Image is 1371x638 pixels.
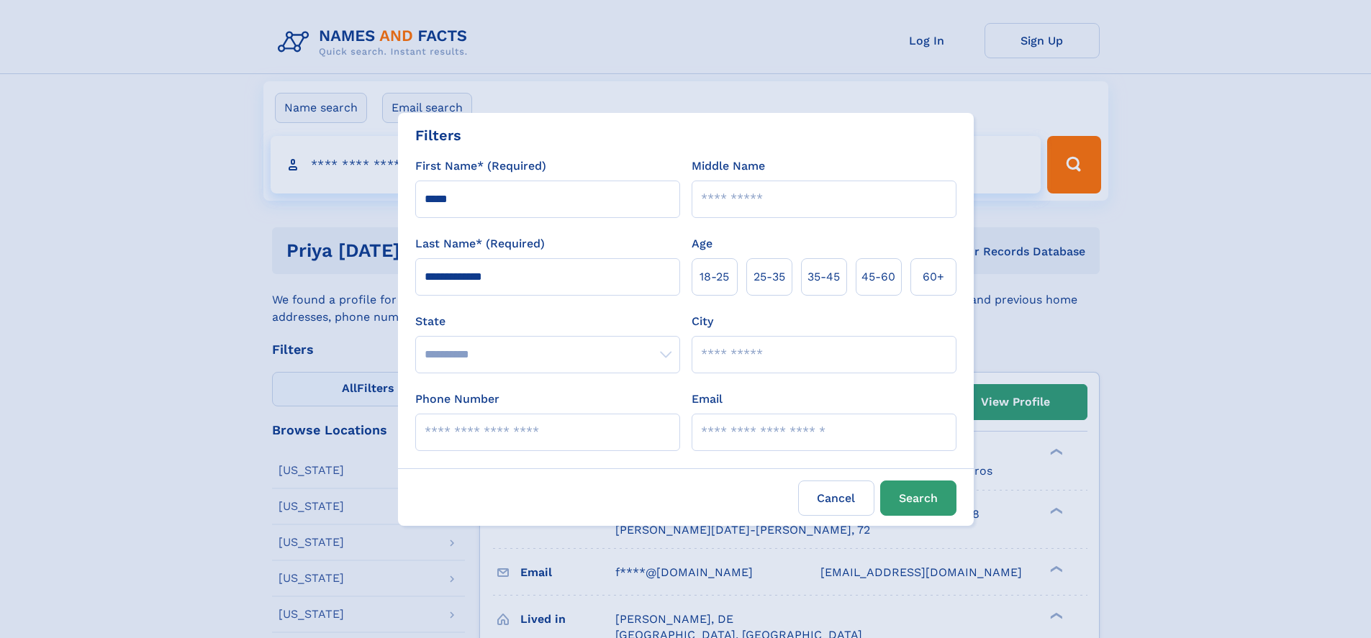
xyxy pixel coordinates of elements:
span: 25‑35 [754,268,785,286]
label: Last Name* (Required) [415,235,545,252]
span: 45‑60 [861,268,895,286]
button: Search [880,480,956,516]
label: City [692,313,713,330]
label: State [415,313,680,330]
label: Email [692,391,723,408]
div: Filters [415,124,461,146]
span: 60+ [923,268,944,286]
span: 18‑25 [700,268,729,286]
label: Cancel [798,480,874,516]
label: First Name* (Required) [415,158,546,175]
span: 35‑45 [807,268,840,286]
label: Phone Number [415,391,499,408]
label: Age [692,235,712,252]
label: Middle Name [692,158,765,175]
